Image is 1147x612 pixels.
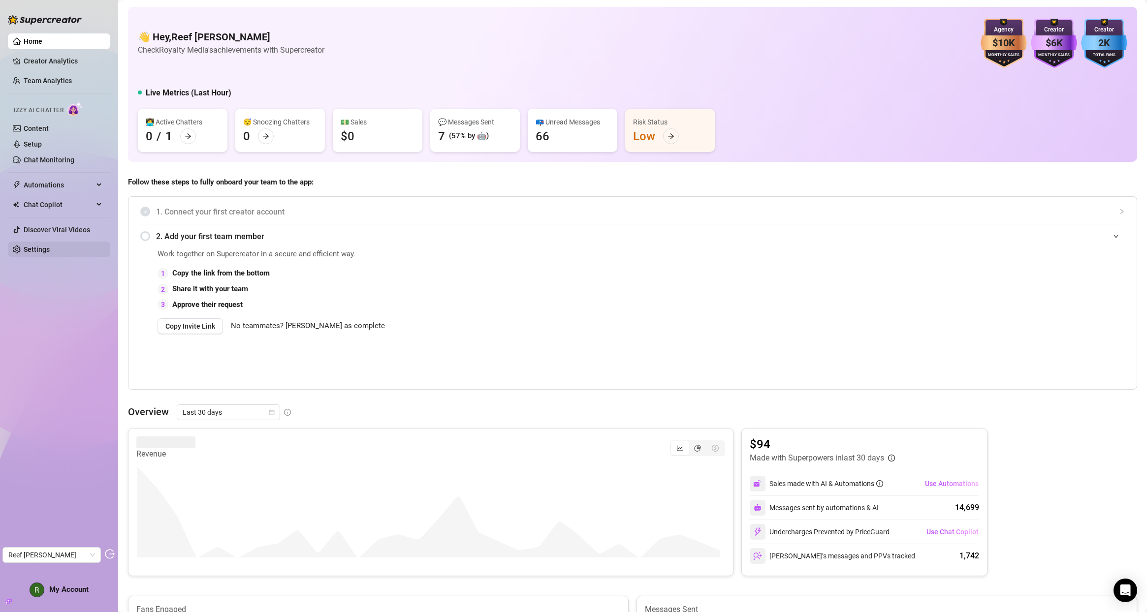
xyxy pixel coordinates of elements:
div: Agency [981,25,1027,34]
span: thunderbolt [13,181,21,189]
div: 💬 Messages Sent [438,117,512,127]
strong: Follow these steps to fully onboard your team to the app: [128,178,314,186]
img: blue-badge-DgoSNQY1.svg [1081,19,1127,68]
span: Use Chat Copilot [926,528,979,536]
span: 1. Connect your first creator account [156,206,1125,218]
span: Copy Invite Link [165,322,215,330]
article: Made with Superpowers in last 30 days [750,452,884,464]
span: info-circle [876,480,883,487]
img: svg%3e [753,551,762,560]
div: Monthly Sales [1031,52,1077,59]
button: Copy Invite Link [158,318,223,334]
article: Check Royalty Media's achievements with Supercreator [138,44,324,56]
span: collapsed [1119,209,1125,214]
div: 3 [158,299,168,310]
div: Risk Status [633,117,707,127]
div: $6K [1031,35,1077,51]
div: Monthly Sales [981,52,1027,59]
div: 😴 Snoozing Chatters [243,117,317,127]
span: calendar [269,409,275,415]
span: expanded [1113,233,1119,239]
div: segmented control [670,440,725,456]
a: Creator Analytics [24,53,102,69]
a: Settings [24,245,50,253]
div: 👩‍💻 Active Chatters [146,117,220,127]
div: Messages sent by automations & AI [750,500,879,516]
div: 📪 Unread Messages [536,117,609,127]
button: Use Chat Copilot [926,524,979,540]
div: Total Fans [1081,52,1127,59]
div: 2 [158,284,168,295]
div: 1,742 [959,550,979,562]
span: line-chart [676,445,683,452]
div: [PERSON_NAME]’s messages and PPVs tracked [750,548,915,564]
article: Revenue [136,448,195,460]
a: Content [24,124,49,132]
span: info-circle [284,409,291,416]
img: AI Chatter [67,102,83,116]
strong: Copy the link from the bottom [172,269,270,277]
span: No teammates? [PERSON_NAME] as complete [231,320,385,332]
span: Reef Galloway [8,548,95,562]
div: Open Intercom Messenger [1114,579,1137,602]
h5: Live Metrics (Last Hour) [146,87,231,99]
a: Chat Monitoring [24,156,74,164]
img: Chat Copilot [13,201,19,208]
a: Home [24,37,42,45]
div: $0 [341,128,354,144]
span: Automations [24,177,94,193]
span: build [5,598,12,605]
img: purple-badge-B9DA21FR.svg [1031,19,1077,68]
h4: 👋 Hey, Reef [PERSON_NAME] [138,30,324,44]
a: Discover Viral Videos [24,226,90,234]
article: Overview [128,404,169,419]
img: svg%3e [753,479,762,488]
div: 💵 Sales [341,117,414,127]
img: bronze-badge-qSZam9Wu.svg [981,19,1027,68]
span: info-circle [888,455,895,461]
div: 0 [146,128,153,144]
div: 1. Connect your first creator account [140,200,1125,224]
a: Setup [24,140,42,148]
div: 66 [536,128,549,144]
span: Izzy AI Chatter [14,106,64,115]
span: Last 30 days [183,405,274,420]
strong: Approve their request [172,300,243,309]
span: Chat Copilot [24,197,94,213]
div: (57% by 🤖) [449,130,489,142]
div: $10K [981,35,1027,51]
div: 2. Add your first team member [140,224,1125,248]
span: arrow-right [262,133,269,140]
span: arrow-right [185,133,191,140]
a: Team Analytics [24,77,72,85]
img: svg%3e [753,527,762,536]
span: Work together on Supercreator in a secure and efficient way. [158,248,903,260]
span: logout [105,549,115,559]
div: Creator [1031,25,1077,34]
span: pie-chart [694,445,701,452]
div: Undercharges Prevented by PriceGuard [750,524,890,540]
span: dollar-circle [712,445,719,452]
img: svg%3e [754,504,762,512]
iframe: Adding Team Members [928,248,1125,374]
img: ACg8ocLY9N6-PqO_L49U1OnUdAzWH6o8bxz6_aZR6b-TA5W-12egCw=s96-c [30,583,44,597]
button: Use Automations [924,476,979,491]
div: Creator [1081,25,1127,34]
img: logo-BBDzfeDw.svg [8,15,82,25]
div: 1 [158,268,168,279]
div: Sales made with AI & Automations [769,478,883,489]
div: 2K [1081,35,1127,51]
strong: Share it with your team [172,284,248,293]
span: 2. Add your first team member [156,230,1125,243]
article: $94 [750,436,895,452]
div: 7 [438,128,445,144]
div: 1 [165,128,172,144]
span: Use Automations [925,480,979,488]
div: 0 [243,128,250,144]
span: My Account [49,585,89,594]
span: arrow-right [668,133,674,140]
div: 14,699 [955,502,979,514]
